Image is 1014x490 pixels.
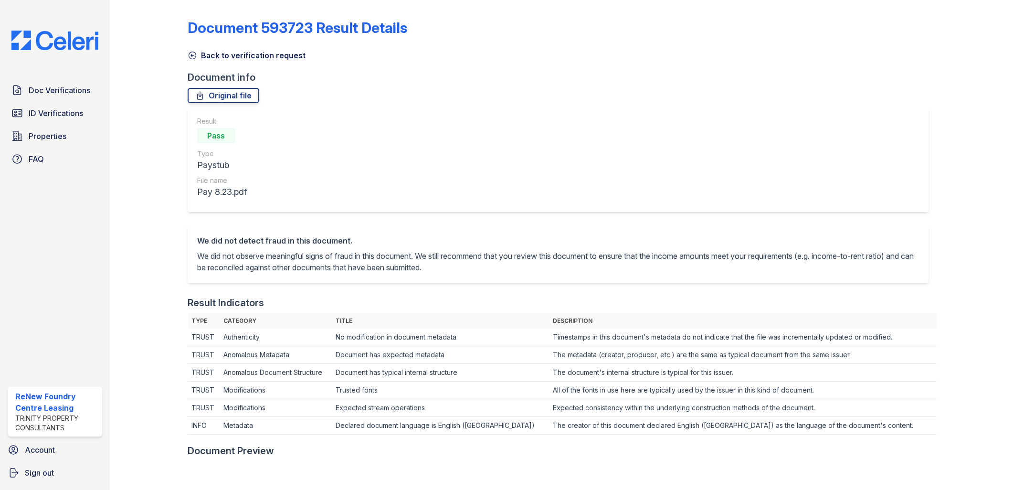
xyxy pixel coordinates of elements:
div: File name [197,176,247,185]
div: Document Preview [188,444,274,458]
td: Anomalous Document Structure [220,364,332,382]
div: Result [197,117,247,126]
a: Properties [8,127,102,146]
div: Trinity Property Consultants [15,414,98,433]
td: Declared document language is English ([GEOGRAPHIC_DATA]) [332,417,549,435]
div: ReNew Foundry Centre Leasing [15,391,98,414]
td: TRUST [188,399,220,417]
span: Doc Verifications [29,85,90,96]
td: Modifications [220,382,332,399]
span: Account [25,444,55,456]
th: Type [188,313,220,329]
td: No modification in document metadata [332,329,549,346]
a: Doc Verifications [8,81,102,100]
td: All of the fonts in use here are typically used by the issuer in this kind of document. [549,382,936,399]
a: Original file [188,88,259,103]
div: Document info [188,71,937,84]
th: Category [220,313,332,329]
td: Trusted fonts [332,382,549,399]
div: Type [197,149,247,159]
td: The creator of this document declared English ([GEOGRAPHIC_DATA]) as the language of the document... [549,417,936,435]
td: Expected consistency within the underlying construction methods of the document. [549,399,936,417]
td: INFO [188,417,220,435]
td: Expected stream operations [332,399,549,417]
a: Document 593723 Result Details [188,19,407,36]
div: Paystub [197,159,247,172]
td: TRUST [188,364,220,382]
td: TRUST [188,346,220,364]
div: Pay 8.23.pdf [197,185,247,199]
td: Document has typical internal structure [332,364,549,382]
td: Metadata [220,417,332,435]
td: TRUST [188,329,220,346]
span: FAQ [29,153,44,165]
td: Authenticity [220,329,332,346]
a: Back to verification request [188,50,306,61]
div: We did not detect fraud in this document. [197,235,919,246]
div: Result Indicators [188,296,264,309]
td: Timestamps in this document's metadata do not indicate that the file was incrementally updated or... [549,329,936,346]
th: Description [549,313,936,329]
a: Account [4,440,106,459]
a: Sign out [4,463,106,482]
td: TRUST [188,382,220,399]
th: Title [332,313,549,329]
span: Properties [29,130,66,142]
td: Modifications [220,399,332,417]
td: The document's internal structure is typical for this issuer. [549,364,936,382]
span: Sign out [25,467,54,479]
img: CE_Logo_Blue-a8612792a0a2168367f1c8372b55b34899dd931a85d93a1a3d3e32e68fde9ad4.png [4,31,106,50]
a: ID Verifications [8,104,102,123]
div: Pass [197,128,235,143]
span: ID Verifications [29,107,83,119]
p: We did not observe meaningful signs of fraud in this document. We still recommend that you review... [197,250,919,273]
td: The metadata (creator, producer, etc.) are the same as typical document from the same issuer. [549,346,936,364]
td: Anomalous Metadata [220,346,332,364]
td: Document has expected metadata [332,346,549,364]
a: FAQ [8,149,102,169]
